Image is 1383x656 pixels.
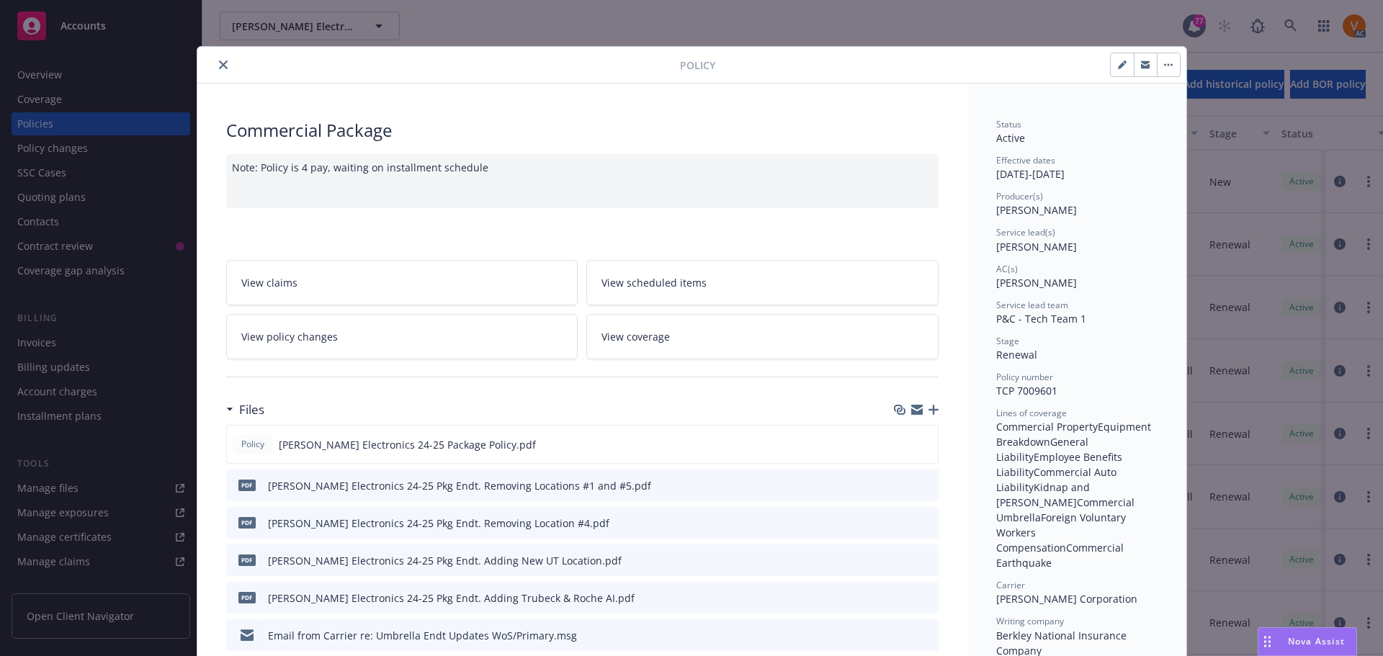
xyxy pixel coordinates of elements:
span: Commercial Auto Liability [996,465,1119,494]
span: Service lead(s) [996,226,1055,238]
button: download file [896,437,908,452]
span: TCP 7009601 [996,384,1057,397]
span: AC(s) [996,263,1018,275]
a: View coverage [586,314,939,359]
span: [PERSON_NAME] [996,240,1077,253]
span: Status [996,118,1021,130]
a: View policy changes [226,314,578,359]
a: View scheduled items [586,260,939,305]
div: Files [226,400,264,419]
span: Nova Assist [1288,635,1345,647]
span: Effective dates [996,154,1055,166]
span: Carrier [996,579,1025,591]
span: Policy [238,438,267,451]
button: download file [897,553,908,568]
button: download file [897,516,908,531]
span: pdf [238,592,256,603]
button: preview file [920,478,933,493]
span: Producer(s) [996,190,1043,202]
span: Commercial Property [996,420,1098,433]
button: preview file [920,553,933,568]
span: Employee Benefits Liability [996,450,1125,479]
button: preview file [920,516,933,531]
span: Policy [680,58,715,73]
span: General Liability [996,435,1091,464]
button: download file [897,478,908,493]
span: Renewal [996,348,1037,361]
span: Active [996,131,1025,145]
h3: Files [239,400,264,419]
span: pdf [238,554,256,565]
button: preview file [920,590,933,606]
span: Equipment Breakdown [996,420,1154,449]
span: Stage [996,335,1019,347]
span: Lines of coverage [996,407,1067,419]
span: Commercial Umbrella [996,495,1137,524]
div: [PERSON_NAME] Electronics 24-25 Pkg Endt. Adding Trubeck & Roche AI.pdf [268,590,635,606]
button: preview file [920,628,933,643]
div: [PERSON_NAME] Electronics 24-25 Pkg Endt. Removing Location #4.pdf [268,516,609,531]
span: Foreign Voluntary Workers Compensation [996,511,1129,554]
span: pdf [238,480,256,490]
button: download file [897,590,908,606]
div: [DATE] - [DATE] [996,154,1158,181]
span: View coverage [601,329,670,344]
span: Kidnap and [PERSON_NAME] [996,480,1093,509]
span: Policy number [996,371,1053,383]
span: [PERSON_NAME] [996,276,1077,289]
button: close [215,56,232,73]
span: [PERSON_NAME] [996,203,1077,217]
span: Service lead team [996,299,1068,311]
a: View claims [226,260,578,305]
button: download file [897,628,908,643]
span: View scheduled items [601,275,707,290]
span: [PERSON_NAME] Corporation [996,592,1137,606]
span: View claims [241,275,297,290]
div: Email from Carrier re: Umbrella Endt Updates WoS/Primary.msg [268,628,577,643]
div: Drag to move [1258,628,1276,655]
span: Commercial Earthquake [996,541,1127,570]
span: P&C - Tech Team 1 [996,312,1086,325]
div: Note: Policy is 4 pay, waiting on installment schedule [226,154,939,208]
button: preview file [919,437,932,452]
div: [PERSON_NAME] Electronics 24-25 Pkg Endt. Adding New UT Location.pdf [268,553,622,568]
span: [PERSON_NAME] Electronics 24-25 Package Policy.pdf [279,437,536,452]
div: [PERSON_NAME] Electronics 24-25 Pkg Endt. Removing Locations #1 and #5.pdf [268,478,651,493]
span: Writing company [996,615,1064,627]
span: pdf [238,517,256,528]
span: View policy changes [241,329,338,344]
button: Nova Assist [1258,627,1357,656]
div: Commercial Package [226,118,939,143]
